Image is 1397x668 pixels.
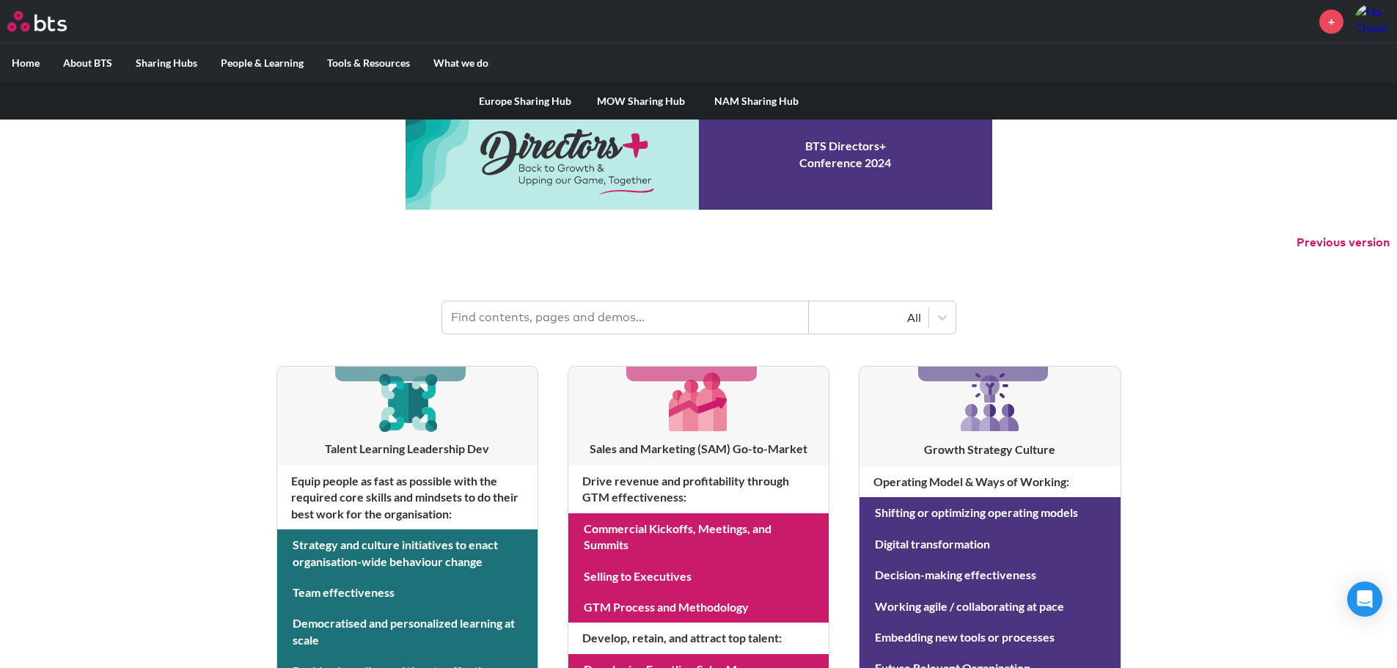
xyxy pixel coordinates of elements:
img: Ho Chuan [1354,4,1390,39]
label: Sharing Hubs [124,44,209,82]
a: Profile [1354,4,1390,39]
div: Open Intercom Messenger [1347,581,1382,617]
label: People & Learning [209,44,315,82]
input: Find contents, pages and demos... [442,301,809,334]
h4: Develop, retain, and attract top talent : [568,623,829,653]
a: + [1319,10,1343,34]
label: About BTS [51,44,124,82]
img: [object Object] [955,367,1025,437]
label: Tools & Resources [315,44,422,82]
a: Go home [7,11,94,32]
img: [object Object] [664,367,733,436]
button: Previous version [1297,235,1390,251]
a: Conference 2024 [406,100,992,210]
div: All [816,309,921,326]
img: [object Object] [373,367,442,436]
label: What we do [422,44,500,82]
img: BTS Logo [7,11,67,32]
h4: Drive revenue and profitability through GTM effectiveness : [568,466,829,513]
h3: Talent Learning Leadership Dev [277,441,538,457]
h4: Operating Model & Ways of Working : [859,466,1120,497]
h4: Equip people as fast as possible with the required core skills and mindsets to do their best work... [277,466,538,529]
h3: Growth Strategy Culture [859,441,1120,458]
h3: Sales and Marketing (SAM) Go-to-Market [568,441,829,457]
